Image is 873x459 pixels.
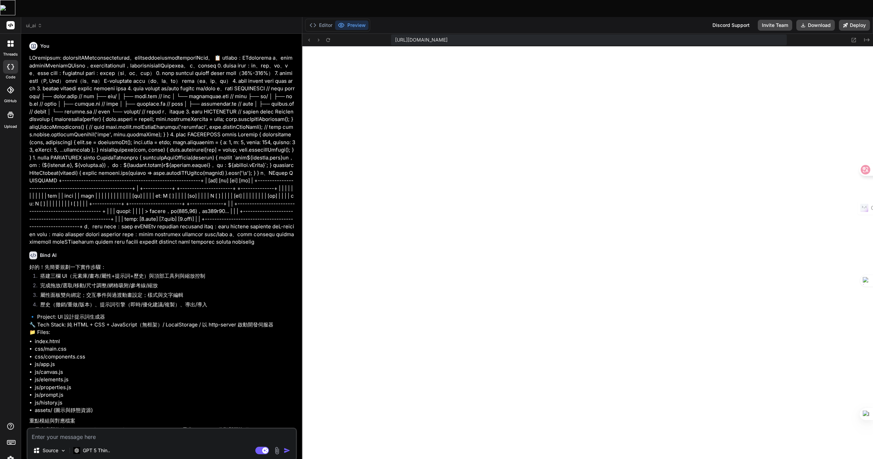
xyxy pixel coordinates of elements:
[40,43,49,49] h6: You
[40,252,57,259] h6: Bind AI
[35,301,296,310] li: 歷史（撤銷/重做/版本）、提示詞引擎（即時/優化建議/複製）、導出/導入
[35,407,296,414] li: assets/ (圖示與靜態資源)
[35,282,296,291] li: 完成拖放/選取/移動/尺寸調整/網格吸附/參考線/縮放
[29,54,296,246] p: LOremipsum: dolorsitAMetconsecteturad。elitseddoeiusmodtemporINcid。 📋 utlabo：ETdolorema a、enim adm...
[35,338,296,346] li: index.html
[307,20,335,30] button: Editor
[284,447,290,454] img: icon
[35,399,296,407] li: js/history.js
[73,447,80,454] img: GPT 5 Thinking High
[43,447,58,454] p: Source
[35,391,296,399] li: js/prompt.js
[273,447,281,455] img: attachment
[35,345,296,353] li: css/main.css
[839,20,870,31] button: Deploy
[35,368,296,376] li: js/canvas.js
[35,384,296,392] li: js/properties.js
[35,353,296,361] li: css/components.css
[29,417,296,425] p: 重點模組與對應檔案
[35,272,296,282] li: 搭建三欄 UI（元素庫/畫布/屬性+提示詞+歷史）與頂部工具列與縮放控制
[4,124,17,129] label: Upload
[6,74,15,80] label: code
[35,426,296,434] li: 元素庫與拖放（elements.js + canvas.js：DragDropManager、元素 schema、分類與可拖項）
[83,447,110,454] p: GPT 5 Thin..
[35,291,296,301] li: 屬性面板雙向綁定；交互事件與過渡動畫設定；樣式與文字編輯
[708,20,754,31] div: Discord Support
[29,313,296,336] p: 🔹 Project: UI 設計提示詞生成器 🔧 Tech Stack: 純 HTML + CSS + JavaScript（無框架）/ LocalStorage / 以 http-server...
[758,20,792,31] button: Invite Team
[3,51,18,57] label: threads
[29,263,296,271] p: 好的！先簡要規劃一下實作步驟：
[35,376,296,384] li: js/elements.js
[26,22,42,29] span: ui_ai
[395,36,448,43] span: [URL][DOMAIN_NAME]
[60,448,66,454] img: Pick Models
[796,20,835,31] button: Download
[335,20,368,30] button: Preview
[4,98,17,104] label: GitHub
[35,361,296,368] li: js/app.js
